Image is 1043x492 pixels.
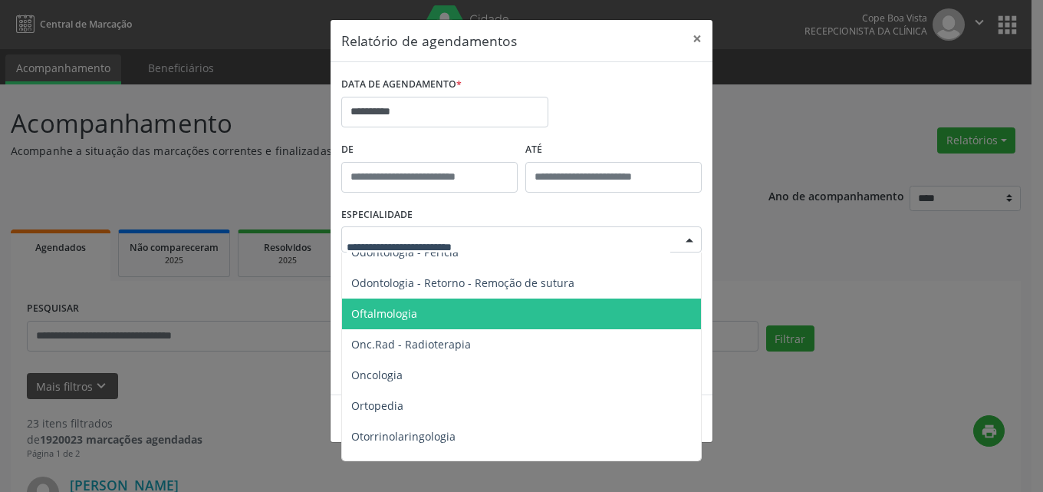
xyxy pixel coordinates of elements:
[341,73,462,97] label: DATA DE AGENDAMENTO
[351,337,471,352] span: Onc.Rad - Radioterapia
[682,20,712,58] button: Close
[351,429,456,444] span: Otorrinolaringologia
[525,138,702,162] label: ATÉ
[351,245,459,259] span: Odontologia - Perícia
[341,31,517,51] h5: Relatório de agendamentos
[351,276,574,290] span: Odontologia - Retorno - Remoção de sutura
[351,368,403,382] span: Oncologia
[351,460,501,474] span: Parecer Cardiologico - Adulto
[351,306,417,321] span: Oftalmologia
[351,398,403,413] span: Ortopedia
[341,138,518,162] label: De
[341,203,413,227] label: ESPECIALIDADE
